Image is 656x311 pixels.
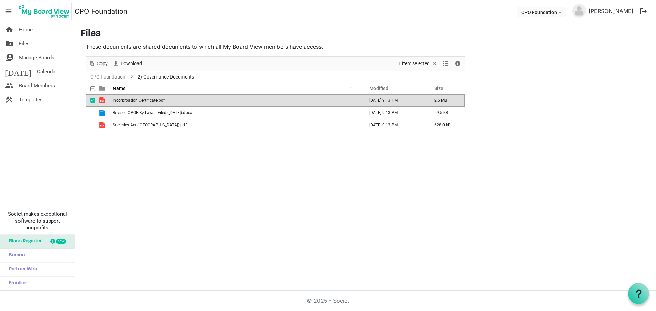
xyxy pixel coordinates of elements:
span: 2) Governance Documents [136,73,195,81]
span: construction [5,93,13,107]
td: 2.6 MB is template cell column header Size [427,94,465,107]
h3: Files [81,28,651,40]
span: Files [19,37,30,51]
td: checkbox [86,107,95,119]
a: CPO Foundation [89,73,127,81]
div: Copy [86,57,110,71]
span: Board Members [19,79,55,93]
span: 1 item selected [398,59,430,68]
span: Name [113,86,126,91]
span: Calendar [37,65,57,79]
button: logout [636,4,651,18]
td: Revised CPOF By-Laws - Filed (Feb. 25 2021).docx is template cell column header Name [111,107,362,119]
div: Details [452,57,464,71]
button: CPO Foundation dropdownbutton [517,7,566,17]
div: View [440,57,452,71]
button: Selection [397,59,439,68]
img: no-profile-picture.svg [572,4,586,18]
td: 59.5 kB is template cell column header Size [427,107,465,119]
span: Partner Web [5,263,37,276]
a: My Board View Logo [17,3,74,20]
td: June 12, 2025 9:13 PM column header Modified [362,94,427,107]
td: Societies Act (Alberta).pdf is template cell column header Name [111,119,362,131]
td: June 12, 2025 9:13 PM column header Modified [362,119,427,131]
span: Modified [369,86,388,91]
span: Revised CPOF By-Laws - Filed ([DATE]).docx [113,110,192,115]
td: is template cell column header type [95,107,111,119]
span: menu [2,5,15,18]
button: Copy [87,59,109,68]
a: © 2025 - Societ [307,297,349,304]
span: Home [19,23,33,37]
td: checkbox [86,119,95,131]
span: Glass Register [5,235,42,248]
button: View dropdownbutton [442,59,450,68]
span: Download [120,59,143,68]
span: home [5,23,13,37]
a: [PERSON_NAME] [586,4,636,18]
div: Clear selection [396,57,440,71]
span: Incorproation Certificate.pdf [113,98,165,103]
td: 628.0 kB is template cell column header Size [427,119,465,131]
td: checkbox [86,94,95,107]
button: Details [453,59,463,68]
span: Frontier [5,277,27,290]
span: folder_shared [5,37,13,51]
td: is template cell column header type [95,94,111,107]
span: Templates [19,93,43,107]
span: Manage Boards [19,51,54,65]
span: people [5,79,13,93]
span: Size [434,86,443,91]
span: Societ makes exceptional software to support nonprofits. [3,211,72,231]
td: June 12, 2025 9:13 PM column header Modified [362,107,427,119]
span: Copy [96,59,108,68]
div: Download [110,57,145,71]
div: new [56,239,66,244]
a: CPO Foundation [74,4,127,18]
button: Download [111,59,143,68]
img: My Board View Logo [17,3,72,20]
td: is template cell column header type [95,119,111,131]
span: Societies Act ([GEOGRAPHIC_DATA]).pdf [113,123,187,127]
span: switch_account [5,51,13,65]
p: These documents are shared documents to which all My Board View members have access. [86,43,465,51]
td: Incorproation Certificate.pdf is template cell column header Name [111,94,362,107]
span: Sumac [5,249,25,262]
span: [DATE] [5,65,31,79]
